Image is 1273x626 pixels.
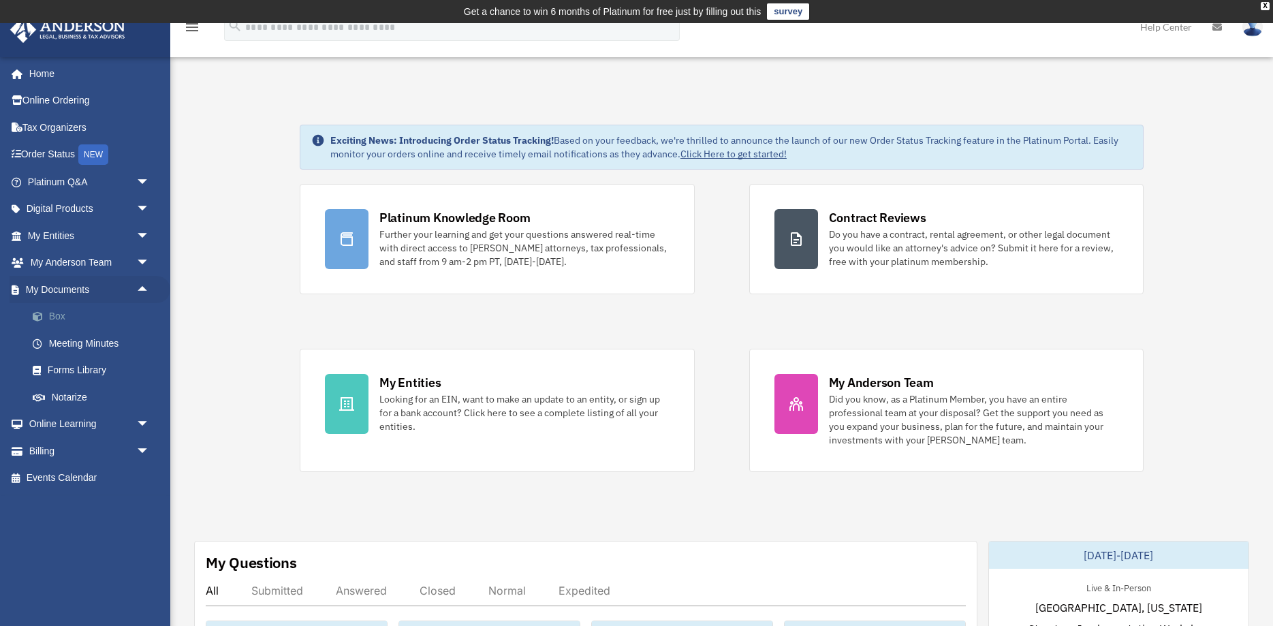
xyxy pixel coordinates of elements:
img: User Pic [1242,17,1263,37]
a: Tax Organizers [10,114,170,141]
span: arrow_drop_down [136,249,163,277]
div: Live & In-Person [1075,580,1162,594]
a: My Entities Looking for an EIN, want to make an update to an entity, or sign up for a bank accoun... [300,349,695,472]
a: My Entitiesarrow_drop_down [10,222,170,249]
i: search [227,18,242,33]
div: Normal [488,584,526,597]
a: My Anderson Team Did you know, as a Platinum Member, you have an entire professional team at your... [749,349,1144,472]
a: Box [19,303,170,330]
div: close [1261,2,1270,10]
div: Based on your feedback, we're thrilled to announce the launch of our new Order Status Tracking fe... [330,134,1132,161]
span: arrow_drop_up [136,276,163,304]
div: Get a chance to win 6 months of Platinum for free just by filling out this [464,3,761,20]
a: menu [184,24,200,35]
div: Closed [420,584,456,597]
div: Expedited [559,584,610,597]
a: Billingarrow_drop_down [10,437,170,465]
a: My Documentsarrow_drop_up [10,276,170,303]
div: Did you know, as a Platinum Member, you have an entire professional team at your disposal? Get th... [829,392,1119,447]
a: Online Learningarrow_drop_down [10,411,170,438]
div: My Entities [379,374,441,391]
a: Notarize [19,384,170,411]
div: My Anderson Team [829,374,934,391]
span: [GEOGRAPHIC_DATA], [US_STATE] [1035,599,1202,616]
a: Platinum Q&Aarrow_drop_down [10,168,170,195]
a: Digital Productsarrow_drop_down [10,195,170,223]
div: Contract Reviews [829,209,926,226]
a: Forms Library [19,357,170,384]
a: Platinum Knowledge Room Further your learning and get your questions answered real-time with dire... [300,184,695,294]
div: Looking for an EIN, want to make an update to an entity, or sign up for a bank account? Click her... [379,392,670,433]
a: Online Ordering [10,87,170,114]
span: arrow_drop_down [136,411,163,439]
div: Platinum Knowledge Room [379,209,531,226]
a: My Anderson Teamarrow_drop_down [10,249,170,277]
span: arrow_drop_down [136,222,163,250]
div: Submitted [251,584,303,597]
a: Click Here to get started! [680,148,787,160]
a: Events Calendar [10,465,170,492]
span: arrow_drop_down [136,437,163,465]
a: survey [767,3,809,20]
span: arrow_drop_down [136,195,163,223]
div: Further your learning and get your questions answered real-time with direct access to [PERSON_NAM... [379,228,670,268]
div: [DATE]-[DATE] [989,542,1248,569]
strong: Exciting News: Introducing Order Status Tracking! [330,134,554,146]
a: Home [10,60,163,87]
div: Do you have a contract, rental agreement, or other legal document you would like an attorney's ad... [829,228,1119,268]
a: Contract Reviews Do you have a contract, rental agreement, or other legal document you would like... [749,184,1144,294]
span: arrow_drop_down [136,168,163,196]
div: My Questions [206,552,297,573]
div: NEW [78,144,108,165]
a: Order StatusNEW [10,141,170,169]
div: Answered [336,584,387,597]
img: Anderson Advisors Platinum Portal [6,16,129,43]
div: All [206,584,219,597]
a: Meeting Minutes [19,330,170,357]
i: menu [184,19,200,35]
